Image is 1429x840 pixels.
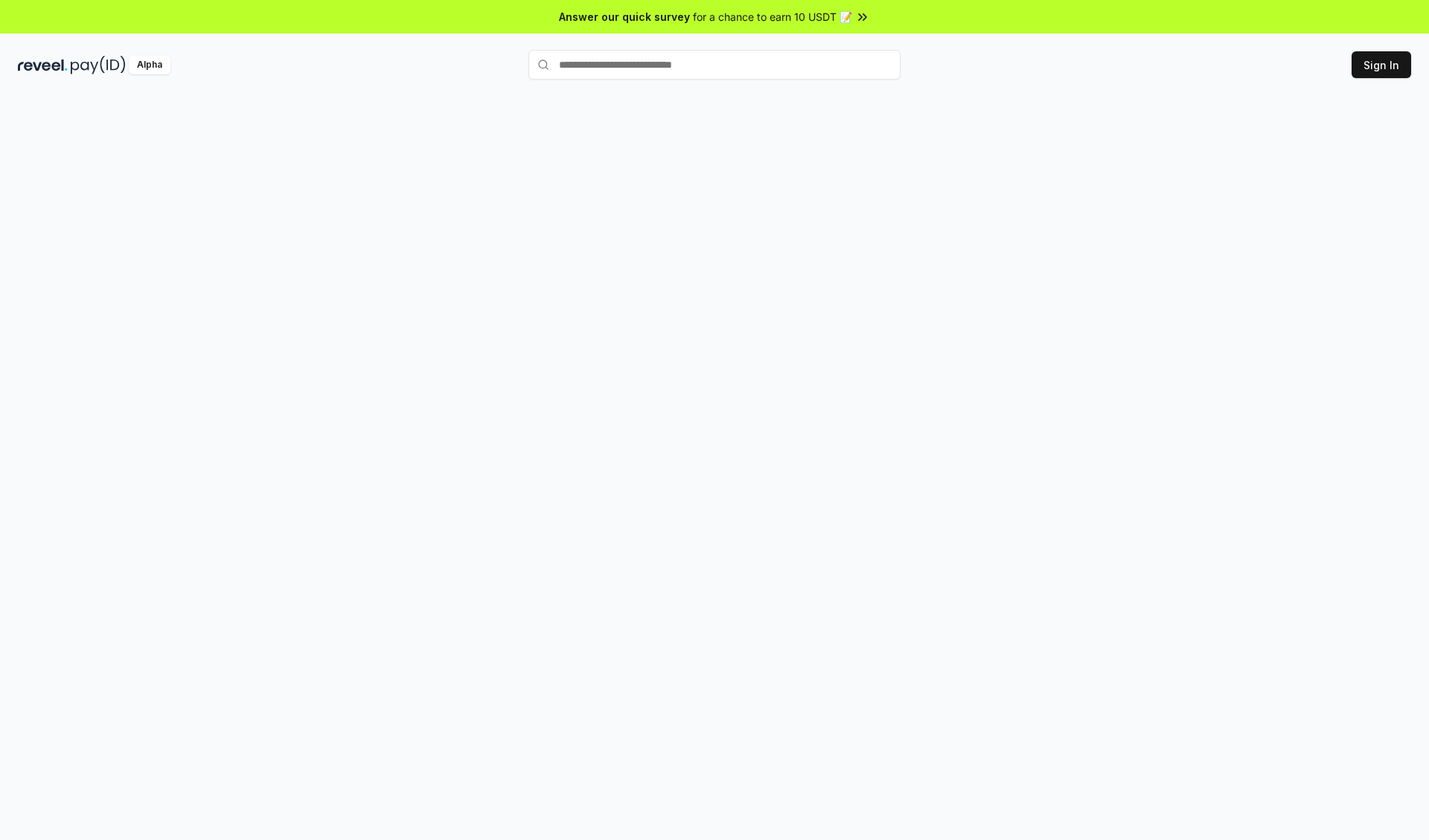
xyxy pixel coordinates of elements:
img: reveel_dark [18,56,68,74]
div: Alpha [129,56,170,74]
span: for a chance to earn 10 USDT 📝 [693,9,852,25]
button: Sign In [1352,51,1411,78]
img: pay_id [71,56,126,74]
span: Answer our quick survey [559,9,690,25]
